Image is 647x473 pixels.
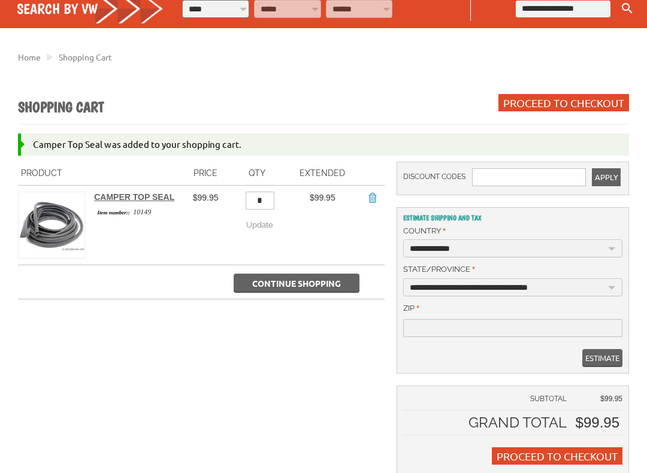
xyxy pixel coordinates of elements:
[403,303,622,315] label: Zip
[193,193,219,203] span: $99.95
[600,395,622,404] span: $99.95
[18,99,104,118] h1: Shopping Cart
[286,162,359,186] th: Extended
[310,193,335,203] span: $99.95
[252,278,341,289] span: Continue Shopping
[403,264,622,276] label: State/Province
[194,169,217,178] span: Price
[19,193,84,259] img: Camper Top Seal
[403,214,622,223] h2: Estimate Shipping and Tax
[468,414,567,432] strong: Grand Total
[94,193,174,202] a: Camper Top Seal
[228,162,286,186] th: Qty
[503,97,624,110] span: Proceed to Checkout
[366,192,378,204] a: Remove Item
[33,139,241,150] span: Camper Top Seal was added to your shopping cart.
[21,169,62,178] span: Product
[498,95,629,112] button: Proceed to Checkout
[94,207,180,218] div: 10149
[59,52,112,63] a: Shopping Cart
[595,169,618,187] span: Apply
[234,274,359,293] button: Continue Shopping
[576,415,619,431] span: $99.95
[497,450,618,463] span: Proceed to Checkout
[246,221,273,230] span: Update
[585,350,619,368] span: Estimate
[18,52,41,63] a: Home
[17,1,164,18] h4: Search by VW
[403,393,573,411] td: Subtotal
[592,169,621,187] button: Apply
[403,226,622,238] label: Country
[94,209,133,217] span: Item number::
[582,350,622,368] button: Estimate
[492,448,622,465] button: Proceed to Checkout
[403,169,466,186] label: Discount Codes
